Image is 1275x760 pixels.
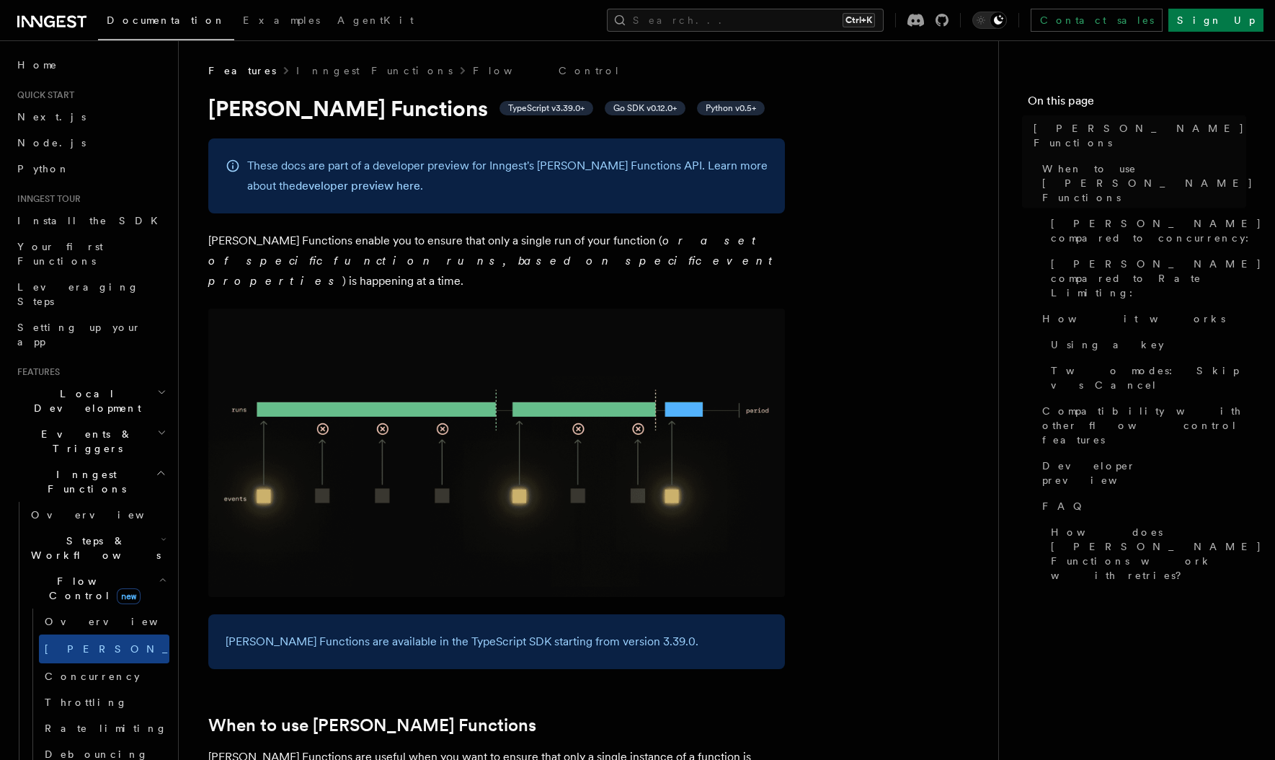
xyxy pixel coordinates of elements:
span: Features [208,63,276,78]
button: Toggle dark mode [972,12,1007,29]
span: Features [12,366,60,378]
span: [PERSON_NAME] compared to concurrency: [1051,216,1262,245]
span: Leveraging Steps [17,281,139,307]
a: When to use [PERSON_NAME] Functions [208,715,536,735]
button: Steps & Workflows [25,528,169,568]
span: Compatibility with other flow control features [1042,404,1246,447]
span: Using a key [1051,337,1164,352]
span: Events & Triggers [12,427,157,456]
span: Node.js [17,137,86,149]
a: [PERSON_NAME] compared to Rate Limiting: [1045,251,1246,306]
span: [PERSON_NAME] [45,643,256,655]
button: Events & Triggers [12,421,169,461]
a: Overview [25,502,169,528]
img: Singleton Functions only process one run at a time. [208,309,785,597]
span: Home [17,58,58,72]
span: Local Development [12,386,157,415]
span: Go SDK v0.12.0+ [613,102,677,114]
span: How does [PERSON_NAME] Functions work with retries? [1051,525,1262,583]
span: Concurrency [45,671,140,682]
span: How it works [1042,311,1225,326]
a: How does [PERSON_NAME] Functions work with retries? [1045,519,1246,588]
button: Inngest Functions [12,461,169,502]
span: [PERSON_NAME] Functions [1034,121,1246,150]
p: These docs are part of a developer preview for Inngest's [PERSON_NAME] Functions API. Learn more ... [247,156,768,196]
h4: On this page [1028,92,1246,115]
kbd: Ctrl+K [843,13,875,27]
a: Examples [234,4,329,39]
a: Flow Control [473,63,621,78]
a: Throttling [39,689,169,715]
a: AgentKit [329,4,422,39]
button: Flow Controlnew [25,568,169,609]
span: Debouncing [45,748,148,760]
span: Steps & Workflows [25,534,161,562]
span: Overview [45,616,193,627]
p: [PERSON_NAME] Functions are available in the TypeScript SDK starting from version 3.39.0. [226,632,768,652]
a: Your first Functions [12,234,169,274]
span: Overview [31,509,179,521]
span: Throttling [45,697,128,708]
span: Quick start [12,89,74,101]
a: Contact sales [1031,9,1163,32]
a: Home [12,52,169,78]
a: Two modes: Skip vs Cancel [1045,358,1246,398]
span: FAQ [1042,499,1089,513]
span: Rate limiting [45,723,167,734]
span: Documentation [107,14,226,26]
a: Rate limiting [39,715,169,741]
a: [PERSON_NAME] [39,635,169,663]
button: Search...Ctrl+K [607,9,884,32]
button: Local Development [12,381,169,421]
a: When to use [PERSON_NAME] Functions [1036,156,1246,211]
p: [PERSON_NAME] Functions enable you to ensure that only a single run of your function ( ) is happe... [208,231,785,291]
a: Setting up your app [12,314,169,355]
span: TypeScript v3.39.0+ [508,102,585,114]
span: Install the SDK [17,215,166,226]
a: Concurrency [39,663,169,689]
span: When to use [PERSON_NAME] Functions [1042,162,1253,205]
a: Leveraging Steps [12,274,169,314]
a: Overview [39,609,169,635]
span: Flow Control [25,574,159,603]
a: [PERSON_NAME] Functions [1028,115,1246,156]
a: FAQ [1036,493,1246,519]
span: Setting up your app [17,322,141,348]
a: Compatibility with other flow control features [1036,398,1246,453]
a: Node.js [12,130,169,156]
span: Examples [243,14,320,26]
span: Inngest tour [12,193,81,205]
span: Two modes: Skip vs Cancel [1051,363,1246,392]
a: developer preview here [296,179,420,193]
a: Python [12,156,169,182]
span: new [117,588,141,604]
a: Developer preview [1036,453,1246,493]
a: Install the SDK [12,208,169,234]
h1: [PERSON_NAME] Functions [208,95,785,121]
a: [PERSON_NAME] compared to concurrency: [1045,211,1246,251]
span: Python v0.5+ [706,102,756,114]
span: Your first Functions [17,241,103,267]
span: Inngest Functions [12,467,156,496]
span: Developer preview [1042,459,1246,487]
span: Python [17,163,70,174]
a: Sign Up [1168,9,1263,32]
a: Documentation [98,4,234,40]
a: How it works [1036,306,1246,332]
em: or a set of specific function runs, based on specific event properties [208,234,779,288]
a: Inngest Functions [296,63,453,78]
span: Next.js [17,111,86,123]
span: [PERSON_NAME] compared to Rate Limiting: [1051,257,1262,300]
a: Using a key [1045,332,1246,358]
span: AgentKit [337,14,414,26]
a: Next.js [12,104,169,130]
